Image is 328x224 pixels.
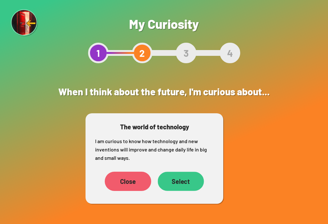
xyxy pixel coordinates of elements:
[95,123,214,131] h3: The world of technology
[88,16,240,31] h1: My Curiosity
[176,43,196,63] div: 3
[11,9,38,37] img: Exit
[220,43,240,63] div: 4
[105,172,151,191] div: Close
[158,172,204,191] div: Select
[95,137,214,162] p: I am curious to know how technology and new inventions will improve and change daily life in big ...
[88,43,109,63] div: 1
[132,43,152,63] div: 2
[26,79,302,104] h2: When I think about the future, I'm curious about...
